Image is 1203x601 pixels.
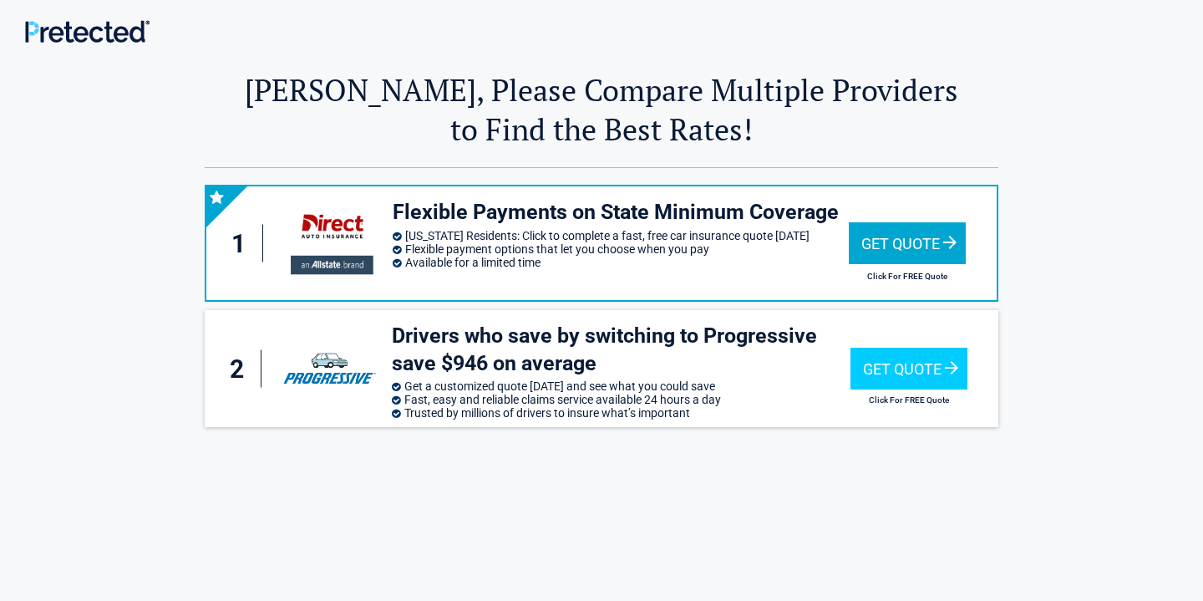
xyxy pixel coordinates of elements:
[393,256,849,269] li: Available for a limited time
[850,395,967,405] h2: Click For FREE Quote
[849,222,966,264] div: Get Quote
[849,272,966,281] h2: Click For FREE Quote
[392,393,850,406] li: Fast, easy and reliable claims service available 24 hours a day
[393,199,849,227] h3: Flexible Payments on State Minimum Coverage
[393,242,849,256] li: Flexible payment options that let you choose when you pay
[277,201,384,284] img: directauto's logo
[223,225,263,262] div: 1
[393,229,849,242] li: [US_STATE] Residents: Click to complete a fast, free car insurance quote [DATE]
[850,348,967,390] div: Get Quote
[392,406,850,420] li: Trusted by millions of drivers to insure what’s important
[221,350,261,388] div: 2
[205,70,998,149] h2: [PERSON_NAME], Please Compare Multiple Providers to Find the Best Rates!
[25,20,150,43] img: Main Logo
[392,323,850,377] h3: Drivers who save by switching to Progressive save $946 on average
[392,379,850,393] li: Get a customized quote [DATE] and see what you could save
[276,343,383,395] img: progressive's logo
